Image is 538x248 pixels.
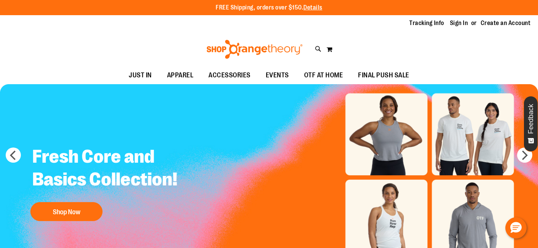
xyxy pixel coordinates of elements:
[208,67,251,84] span: ACCESSORIES
[350,67,417,84] a: FINAL PUSH SALE
[30,202,103,221] button: Shop Now
[481,19,531,27] a: Create an Account
[258,67,297,84] a: EVENTS
[27,140,215,225] a: Fresh Core and Basics Collection! Shop Now
[303,4,322,11] a: Details
[167,67,194,84] span: APPAREL
[266,67,289,84] span: EVENTS
[201,67,258,84] a: ACCESSORIES
[121,67,159,84] a: JUST IN
[27,140,215,198] h2: Fresh Core and Basics Collection!
[129,67,152,84] span: JUST IN
[517,148,532,163] button: next
[527,104,535,134] span: Feedback
[297,67,351,84] a: OTF AT HOME
[409,19,444,27] a: Tracking Info
[524,96,538,152] button: Feedback - Show survey
[216,3,322,12] p: FREE Shipping, orders over $150.
[205,40,304,59] img: Shop Orangetheory
[358,67,409,84] span: FINAL PUSH SALE
[159,67,201,84] a: APPAREL
[505,217,527,239] button: Hello, have a question? Let’s chat.
[6,148,21,163] button: prev
[450,19,468,27] a: Sign In
[304,67,343,84] span: OTF AT HOME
